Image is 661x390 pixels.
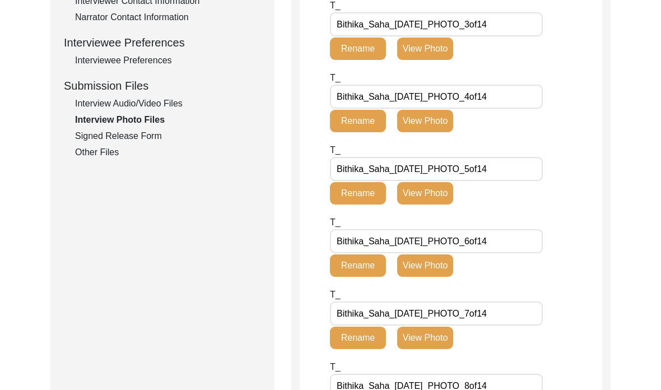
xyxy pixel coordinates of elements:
div: Other Files [75,146,261,159]
button: Rename [330,182,386,205]
button: Rename [330,110,386,132]
div: Interviewee Preferences [64,34,261,51]
span: T_ [330,362,341,372]
div: Interview Audio/Video Files [75,97,261,110]
span: T_ [330,217,341,227]
div: Submission Files [64,77,261,94]
span: T_ [330,145,341,155]
button: View Photo [397,182,453,205]
button: View Photo [397,327,453,349]
div: Narrator Contact Information [75,11,261,24]
div: Interviewee Preferences [75,54,261,67]
span: T_ [330,1,341,10]
button: Rename [330,327,386,349]
button: View Photo [397,38,453,60]
span: T_ [330,73,341,82]
button: Rename [330,254,386,277]
button: Rename [330,38,386,60]
div: Interview Photo Files [75,113,261,127]
button: View Photo [397,110,453,132]
div: Signed Release Form [75,129,261,143]
button: View Photo [397,254,453,277]
span: T_ [330,290,341,299]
